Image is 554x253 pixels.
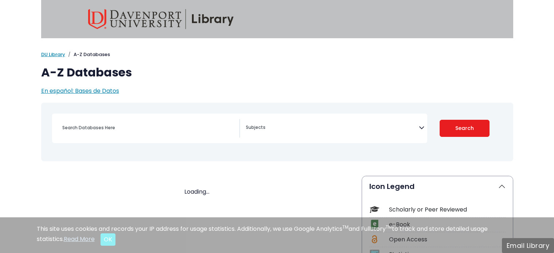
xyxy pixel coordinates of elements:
[41,66,513,79] h1: A-Z Databases
[41,103,513,161] nav: Search filters
[58,122,239,133] input: Search database by title or keyword
[41,87,119,95] a: En español: Bases de Datos
[362,176,513,197] button: Icon Legend
[342,224,349,230] sup: TM
[88,9,234,29] img: Davenport University Library
[41,51,513,58] nav: breadcrumb
[386,224,392,230] sup: TM
[64,235,95,243] a: Read More
[389,205,506,214] div: Scholarly or Peer Reviewed
[37,225,518,246] div: This site uses cookies and records your IP address for usage statistics. Additionally, we use Goo...
[65,51,110,58] li: A-Z Databases
[440,120,490,137] button: Submit for Search Results
[41,51,65,58] a: DU Library
[246,125,419,131] textarea: Search
[101,233,115,246] button: Close
[370,205,380,214] img: Icon Scholarly or Peer Reviewed
[41,187,353,196] div: Loading...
